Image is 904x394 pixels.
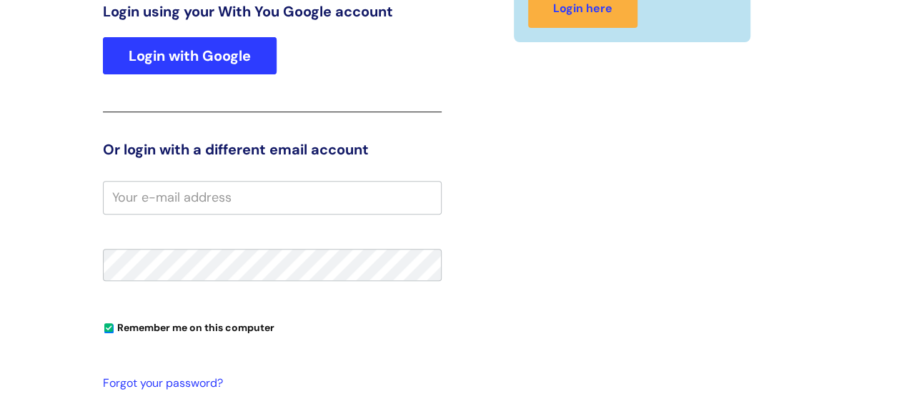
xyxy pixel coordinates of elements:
input: Your e-mail address [103,181,442,214]
div: You can uncheck this option if you're logging in from a shared device [103,315,442,338]
label: Remember me on this computer [103,318,274,334]
h3: Login using your With You Google account [103,3,442,20]
a: Login with Google [103,37,277,74]
h3: Or login with a different email account [103,141,442,158]
input: Remember me on this computer [104,324,114,333]
a: Forgot your password? [103,373,434,394]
